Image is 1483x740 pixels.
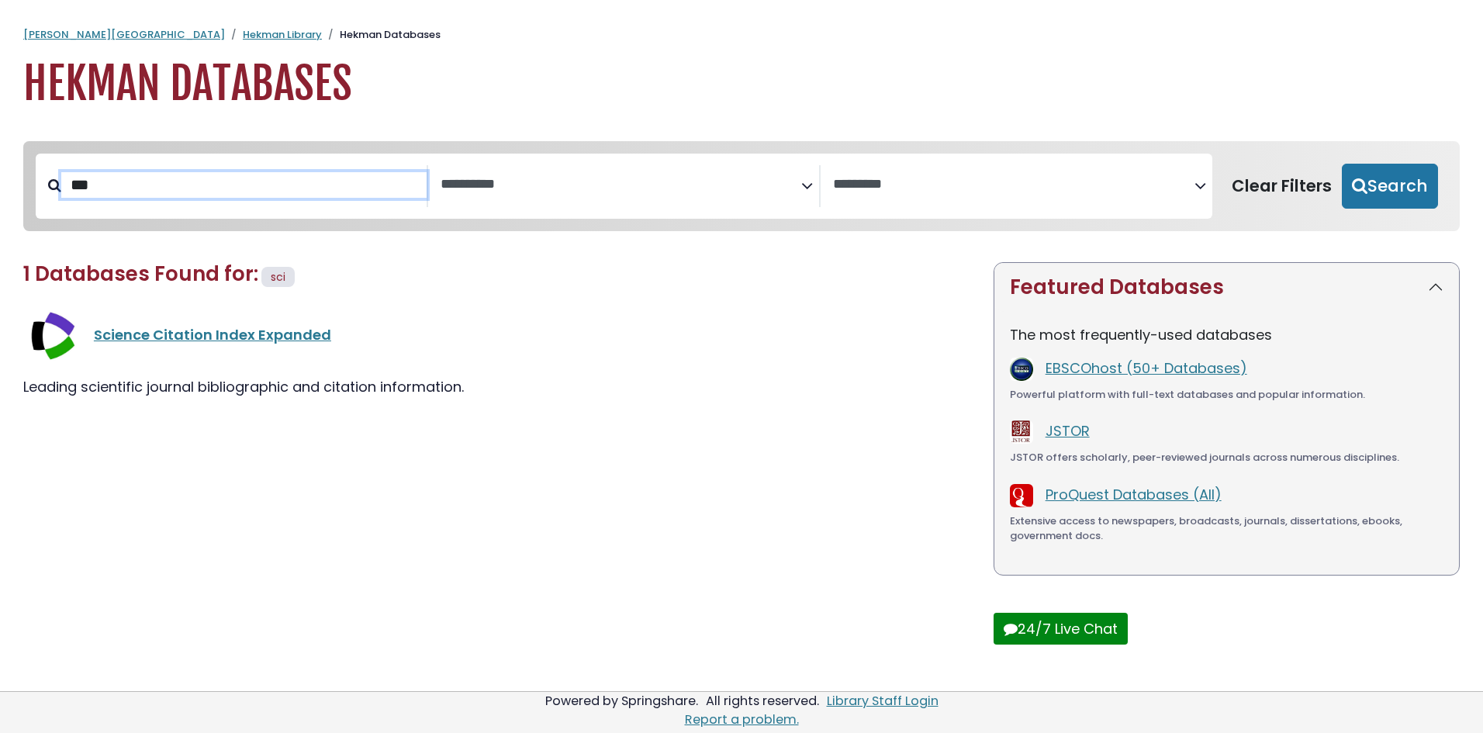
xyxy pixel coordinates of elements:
[23,58,1460,110] h1: Hekman Databases
[441,177,801,193] textarea: Search
[543,692,700,710] div: Powered by Springshare.
[23,141,1460,231] nav: Search filters
[1046,421,1090,441] a: JSTOR
[243,27,322,42] a: Hekman Library
[23,27,1460,43] nav: breadcrumb
[23,376,975,397] div: Leading scientific journal bibliographic and citation information.
[23,27,225,42] a: [PERSON_NAME][GEOGRAPHIC_DATA]
[1010,514,1443,544] div: Extensive access to newspapers, broadcasts, journals, dissertations, ebooks, government docs.
[994,613,1128,645] button: 24/7 Live Chat
[1046,358,1247,378] a: EBSCOhost (50+ Databases)
[1010,450,1443,465] div: JSTOR offers scholarly, peer-reviewed journals across numerous disciplines.
[1010,387,1443,403] div: Powerful platform with full-text databases and popular information.
[94,325,331,344] a: Science Citation Index Expanded
[322,27,441,43] li: Hekman Databases
[1046,485,1222,504] a: ProQuest Databases (All)
[1010,324,1443,345] p: The most frequently-used databases
[994,263,1459,312] button: Featured Databases
[1222,164,1342,209] button: Clear Filters
[833,177,1194,193] textarea: Search
[271,269,285,285] span: sci
[61,172,427,198] input: Search database by title or keyword
[685,711,799,728] a: Report a problem.
[1342,164,1438,209] button: Submit for Search Results
[827,692,939,710] a: Library Staff Login
[703,692,821,710] div: All rights reserved.
[23,260,258,288] span: 1 Databases Found for:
